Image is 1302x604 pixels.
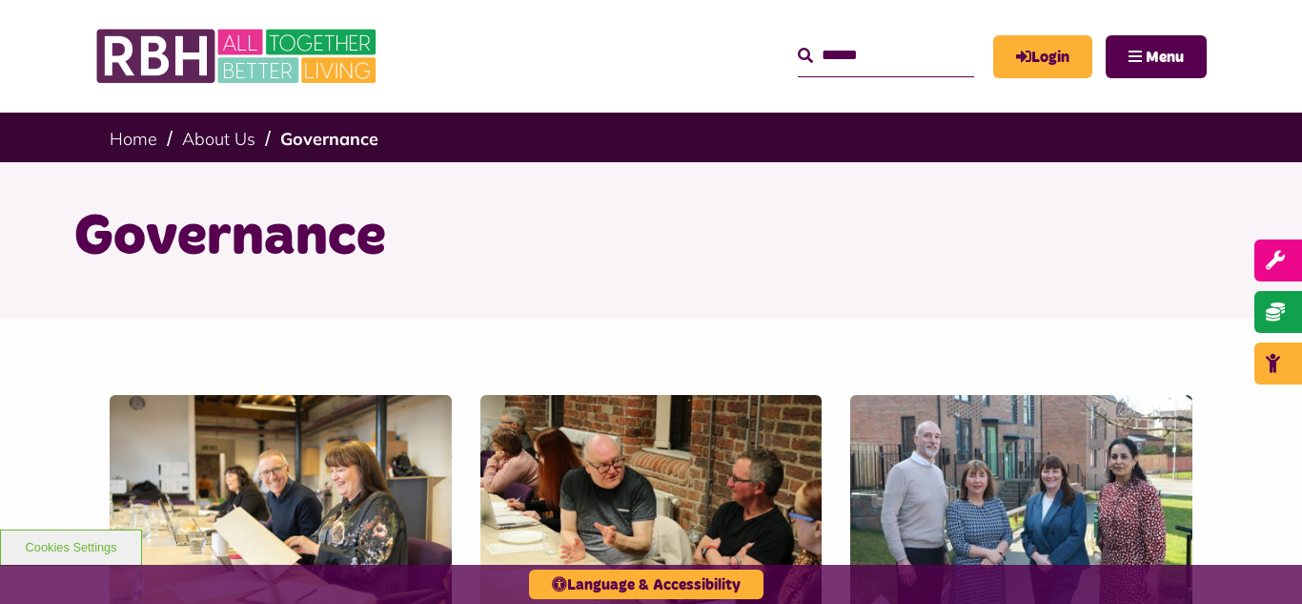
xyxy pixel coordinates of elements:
[95,19,381,94] img: RBH
[993,35,1092,78] a: MyRBH
[1146,50,1184,65] span: Menu
[74,200,1228,275] h1: Governance
[280,128,378,150] a: Governance
[110,128,157,150] a: Home
[182,128,255,150] a: About Us
[1216,518,1302,604] iframe: Netcall Web Assistant for live chat
[1106,35,1207,78] button: Navigation
[529,570,763,599] button: Language & Accessibility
